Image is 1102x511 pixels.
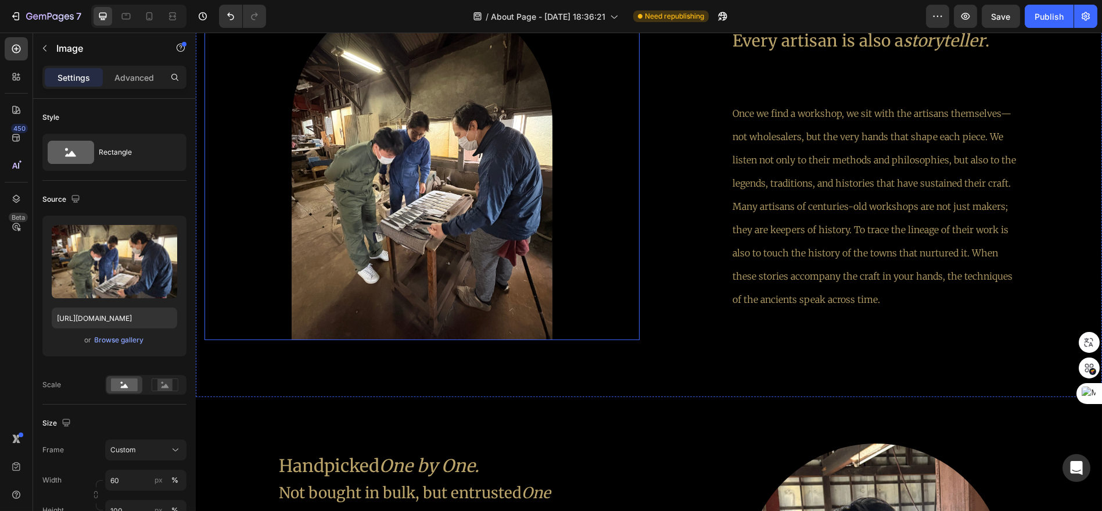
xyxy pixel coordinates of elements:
[1035,10,1064,23] div: Publish
[196,33,1102,511] iframe: Design area
[9,213,28,222] div: Beta
[171,475,178,485] div: %
[168,473,182,487] button: px
[1062,454,1090,482] div: Open Intercom Messenger
[5,5,87,28] button: 7
[56,41,155,55] p: Image
[95,335,144,345] div: Browse gallery
[42,380,61,390] div: Scale
[486,10,489,23] span: /
[184,422,283,444] i: One by One.
[52,225,177,298] img: preview-image
[11,124,28,133] div: 450
[99,139,170,166] div: Rectangle
[85,333,92,347] span: or
[491,10,605,23] span: About Page - [DATE] 18:36:21
[58,72,90,84] p: Settings
[76,9,81,23] p: 7
[114,72,154,84] p: Advanced
[52,308,177,328] input: https://example.com/image.jpg
[42,112,59,123] div: Style
[537,69,823,278] p: Once we find a workshop, we sit with the artisans themselves—not wholesalers, but the very hands ...
[110,445,136,455] span: Custom
[105,439,186,460] button: Custom
[42,192,82,208] div: Source
[94,334,145,346] button: Browse gallery
[83,420,369,446] p: Handpicked
[83,451,355,496] span: Not bought in bulk, but entrusted
[42,475,62,485] label: Width
[152,473,166,487] button: %
[105,470,186,491] input: px%
[982,5,1020,28] button: Save
[42,416,73,431] div: Size
[219,5,266,28] div: Undo/Redo
[1025,5,1074,28] button: Publish
[155,475,163,485] div: px
[992,12,1011,22] span: Save
[42,445,64,455] label: Frame
[645,11,704,22] span: Need republishing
